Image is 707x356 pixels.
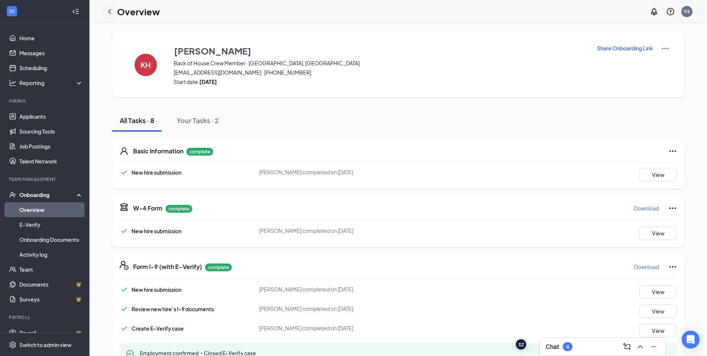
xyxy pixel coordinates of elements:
[165,205,192,213] p: complete
[9,314,82,321] div: Payroll
[205,263,232,271] p: complete
[133,204,162,212] h5: W-4 Form
[19,247,83,262] a: Activity log
[19,277,83,292] a: DocumentsCrown
[120,324,129,333] svg: Checkmark
[19,79,83,87] div: Reporting
[640,324,677,337] button: View
[682,331,700,349] div: Open Intercom Messenger
[9,191,16,199] svg: UserCheck
[259,286,353,293] span: [PERSON_NAME] completed on [DATE]
[174,59,587,67] span: Back of House Crew Member · [GEOGRAPHIC_DATA], [GEOGRAPHIC_DATA]
[19,124,83,139] a: Sourcing Tools
[8,7,16,15] svg: WorkstreamLogo
[566,344,569,350] div: 4
[622,342,631,351] svg: ComposeMessage
[132,228,182,234] span: New hire submission
[19,232,83,247] a: Onboarding Documents
[518,341,524,348] div: SZ
[668,204,677,213] svg: Ellipses
[132,286,182,293] span: New hire submission
[133,147,183,155] h5: Basic Information
[117,5,160,18] h1: Overview
[666,7,675,16] svg: QuestionInfo
[19,139,83,154] a: Job Postings
[120,116,154,125] div: All Tasks · 8
[132,306,214,312] span: Review new hire’s I-9 documents
[597,44,653,52] p: Share Onboarding Link
[132,169,182,176] span: New hire submission
[634,202,659,214] button: Download
[546,343,559,351] h3: Chat
[668,147,677,156] svg: Ellipses
[621,341,633,353] button: ComposeMessage
[634,341,646,353] button: ChevronUp
[141,62,151,68] h4: KH
[640,168,677,181] button: View
[636,342,645,351] svg: ChevronUp
[132,325,184,332] span: Create E-Verify case
[186,148,213,156] p: complete
[174,69,587,76] span: [EMAIL_ADDRESS][DOMAIN_NAME] · [PHONE_NUMBER]
[649,342,658,351] svg: Minimize
[120,147,129,156] svg: User
[648,341,660,353] button: Minimize
[19,217,83,232] a: E-Verify
[120,305,129,313] svg: Checkmark
[259,305,353,312] span: [PERSON_NAME] completed on [DATE]
[640,305,677,318] button: View
[19,191,77,199] div: Onboarding
[259,169,353,175] span: [PERSON_NAME] completed on [DATE]
[668,262,677,271] svg: Ellipses
[19,202,83,217] a: Overview
[174,44,587,57] button: [PERSON_NAME]
[9,341,16,349] svg: Settings
[105,7,114,16] svg: ChevronLeft
[19,292,83,307] a: SurveysCrown
[9,98,82,104] div: Hiring
[199,78,217,85] strong: [DATE]
[661,44,670,53] img: More Actions
[120,227,129,235] svg: Checkmark
[634,263,659,271] p: Download
[634,261,659,273] button: Download
[597,44,653,52] button: Share Onboarding Link
[9,79,16,87] svg: Analysis
[684,8,690,15] div: GS
[19,60,83,75] a: Scheduling
[127,44,164,85] button: KH
[634,204,659,212] p: Download
[19,109,83,124] a: Applicants
[120,261,129,270] svg: FormI9EVerifyIcon
[120,202,129,211] svg: TaxGovernmentIcon
[120,168,129,177] svg: Checkmark
[259,227,353,234] span: [PERSON_NAME] completed on [DATE]
[650,7,659,16] svg: Notifications
[72,8,79,15] svg: Collapse
[19,46,83,60] a: Messages
[640,227,677,240] button: View
[19,262,83,277] a: Team
[174,78,587,85] span: Start date:
[640,285,677,299] button: View
[19,154,83,169] a: Talent Network
[133,263,202,271] h5: Form I-9 (with E-Verify)
[19,31,83,46] a: Home
[120,285,129,294] svg: Checkmark
[19,325,83,340] a: PayrollCrown
[259,325,353,331] span: [PERSON_NAME] completed on [DATE]
[9,176,82,182] div: Team Management
[19,341,72,349] div: Switch to admin view
[174,44,251,57] h3: [PERSON_NAME]
[177,116,219,125] div: Your Tasks · 2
